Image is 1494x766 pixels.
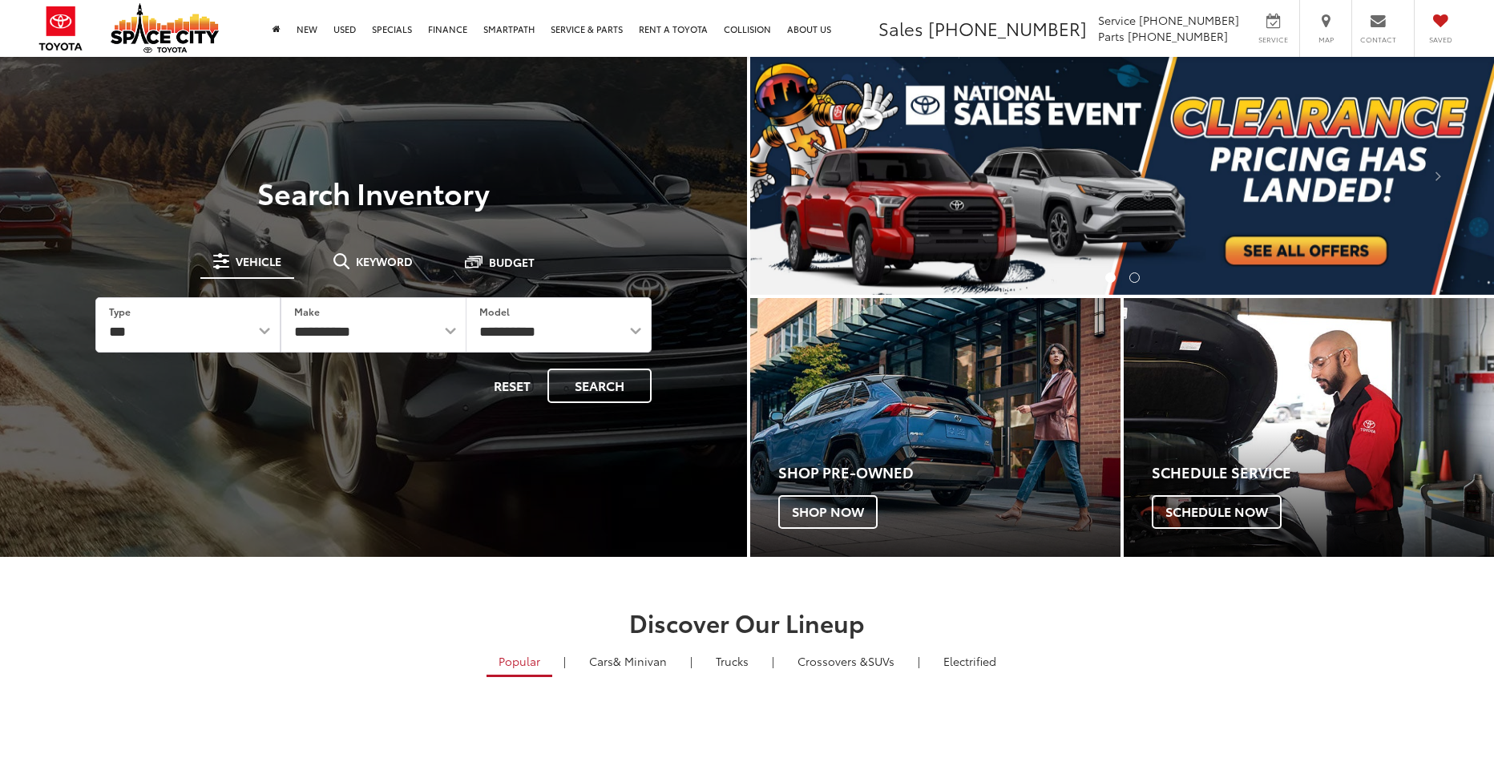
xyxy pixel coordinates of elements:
a: Schedule Service Schedule Now [1124,298,1494,557]
span: Budget [489,256,535,268]
span: Service [1098,12,1136,28]
a: Trucks [704,647,761,675]
span: Vehicle [236,256,281,267]
span: [PHONE_NUMBER] [928,15,1087,41]
label: Make [294,304,320,318]
h2: Discover Our Lineup [182,609,1312,635]
span: Parts [1098,28,1125,44]
label: Type [109,304,131,318]
li: Go to slide number 2. [1129,272,1140,283]
span: Contact [1360,34,1396,45]
span: Sales [878,15,923,41]
img: Space City Toyota [111,3,219,53]
li: | [914,653,924,669]
div: Toyota [1124,298,1494,557]
button: Click to view previous picture. [750,89,862,263]
label: Model [479,304,510,318]
a: Shop Pre-Owned Shop Now [750,298,1120,557]
li: | [559,653,570,669]
section: Carousel section with vehicle pictures - may contain disclaimers. [750,57,1494,295]
button: Click to view next picture. [1383,89,1494,263]
li: | [768,653,778,669]
a: Cars [577,647,679,675]
span: Crossovers & [797,653,868,669]
a: Electrified [931,647,1008,675]
span: Map [1308,34,1343,45]
h4: Schedule Service [1152,465,1494,481]
button: Search [547,369,652,403]
h4: Shop Pre-Owned [778,465,1120,481]
a: Popular [487,647,552,677]
a: SUVs [785,647,906,675]
span: Keyword [356,256,413,267]
span: & Minivan [613,653,667,669]
li: | [686,653,697,669]
span: [PHONE_NUMBER] [1128,28,1228,44]
img: Clearance Pricing Has Landed [750,57,1494,295]
span: [PHONE_NUMBER] [1139,12,1239,28]
h3: Search Inventory [67,176,680,208]
button: Reset [480,369,544,403]
li: Go to slide number 1. [1105,272,1116,283]
span: Schedule Now [1152,495,1282,529]
div: Toyota [750,298,1120,557]
span: Shop Now [778,495,878,529]
div: carousel slide number 1 of 2 [750,57,1494,295]
span: Service [1255,34,1291,45]
span: Saved [1423,34,1458,45]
